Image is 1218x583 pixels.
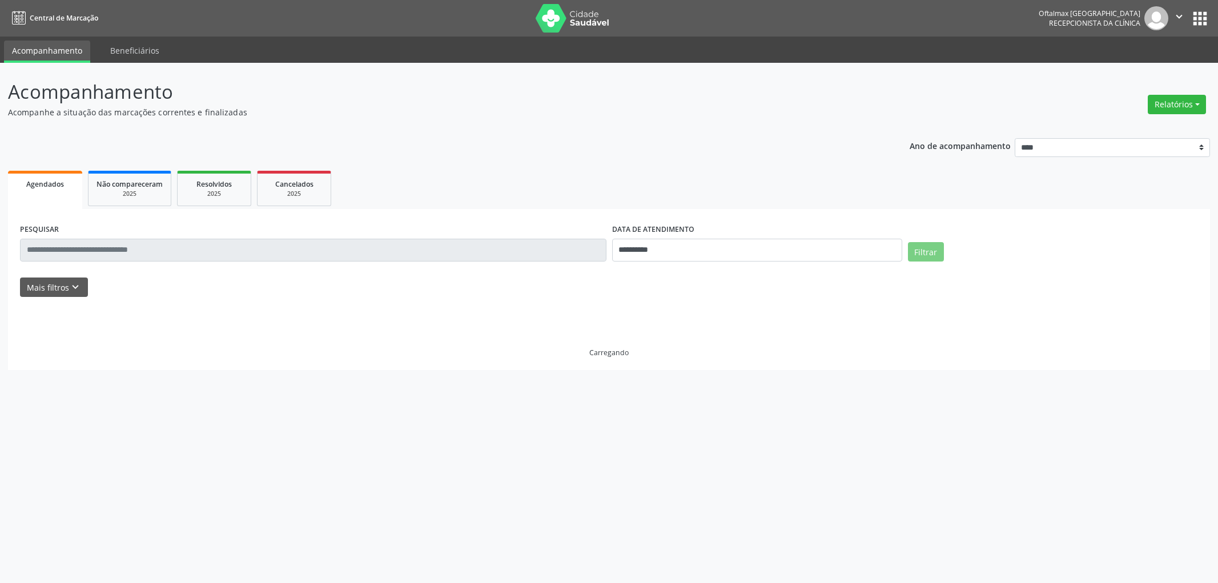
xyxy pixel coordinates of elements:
[1148,95,1206,114] button: Relatórios
[275,179,313,189] span: Cancelados
[20,221,59,239] label: PESQUISAR
[97,190,163,198] div: 2025
[8,9,98,27] a: Central de Marcação
[910,138,1011,152] p: Ano de acompanhamento
[908,242,944,262] button: Filtrar
[102,41,167,61] a: Beneficiários
[8,106,850,118] p: Acompanhe a situação das marcações correntes e finalizadas
[20,278,88,297] button: Mais filtroskeyboard_arrow_down
[1049,18,1140,28] span: Recepcionista da clínica
[589,348,629,357] div: Carregando
[69,281,82,293] i: keyboard_arrow_down
[196,179,232,189] span: Resolvidos
[30,13,98,23] span: Central de Marcação
[186,190,243,198] div: 2025
[1144,6,1168,30] img: img
[1173,10,1185,23] i: 
[1168,6,1190,30] button: 
[266,190,323,198] div: 2025
[8,78,850,106] p: Acompanhamento
[1190,9,1210,29] button: apps
[4,41,90,63] a: Acompanhamento
[1039,9,1140,18] div: Oftalmax [GEOGRAPHIC_DATA]
[97,179,163,189] span: Não compareceram
[26,179,64,189] span: Agendados
[612,221,694,239] label: DATA DE ATENDIMENTO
